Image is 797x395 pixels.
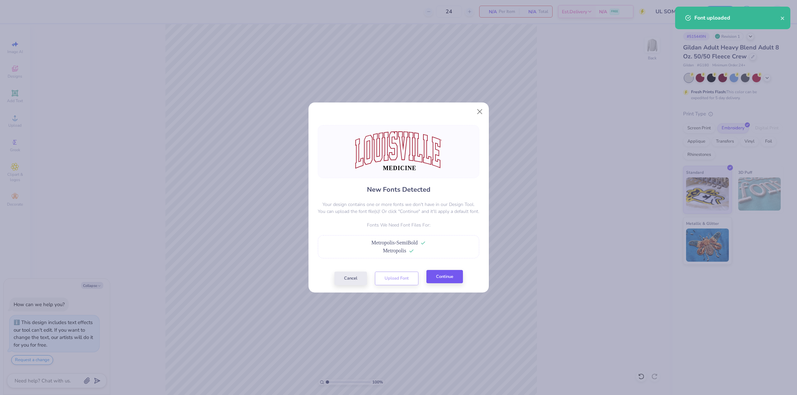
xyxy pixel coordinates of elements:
[334,272,367,285] button: Cancel
[318,201,479,215] p: Your design contains one or more fonts we don't have in our Design Tool. You can upload the font ...
[780,14,785,22] button: close
[367,185,430,194] h4: New Fonts Detected
[383,248,406,253] span: Metropolis
[371,240,418,245] span: Metropolis-SemiBold
[694,14,780,22] div: Font uploaded
[426,270,463,284] button: Continue
[318,222,479,229] p: Fonts We Need Font Files For:
[473,105,486,118] button: Close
